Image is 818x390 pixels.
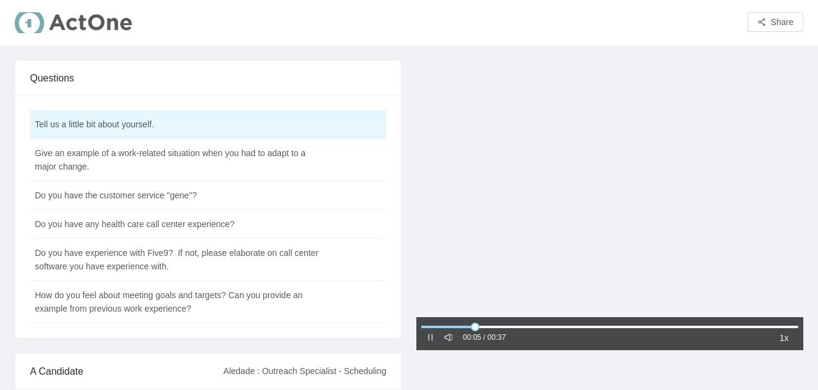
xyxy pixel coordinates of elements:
img: ActOne [15,9,135,38]
div: Questions [30,61,386,96]
td: Give an example of a work-related situation when you had to adapt to a major change. [30,139,325,181]
div: 00:05 / 00:37 [463,332,506,343]
div: A Candidate [30,354,223,389]
button: share-altShare [748,12,803,32]
span: share-alt [757,18,766,28]
span: Share [771,15,794,29]
span: 1x [779,331,789,345]
td: Do you have any health care call center experience? [30,210,325,239]
div: Aledade : Outreach Specialist - Scheduling [223,354,386,388]
td: Do you have experience with Five9? If not, please elaborate on call center software you have expe... [30,239,325,281]
td: Tell us a little bit about yourself. [30,110,325,139]
td: How do you feel about meeting goals and targets? Can you provide an example from previous work ex... [30,281,325,323]
span: sound [445,333,453,342]
td: Do you have the customer service "gene"? [30,181,325,210]
span: pause [426,333,435,342]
